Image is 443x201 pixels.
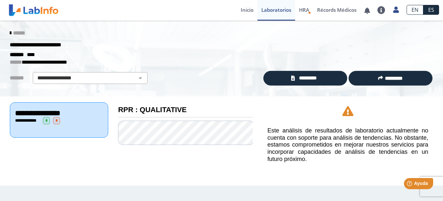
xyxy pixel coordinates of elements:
span: HRA [299,7,309,13]
a: EN [407,5,423,15]
a: ES [423,5,439,15]
b: RPR : QUALITATIVE [118,106,187,114]
h5: Este análisis de resultados de laboratorio actualmente no cuenta con soporte para análisis de ten... [268,127,428,163]
iframe: Help widget launcher [385,175,436,194]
